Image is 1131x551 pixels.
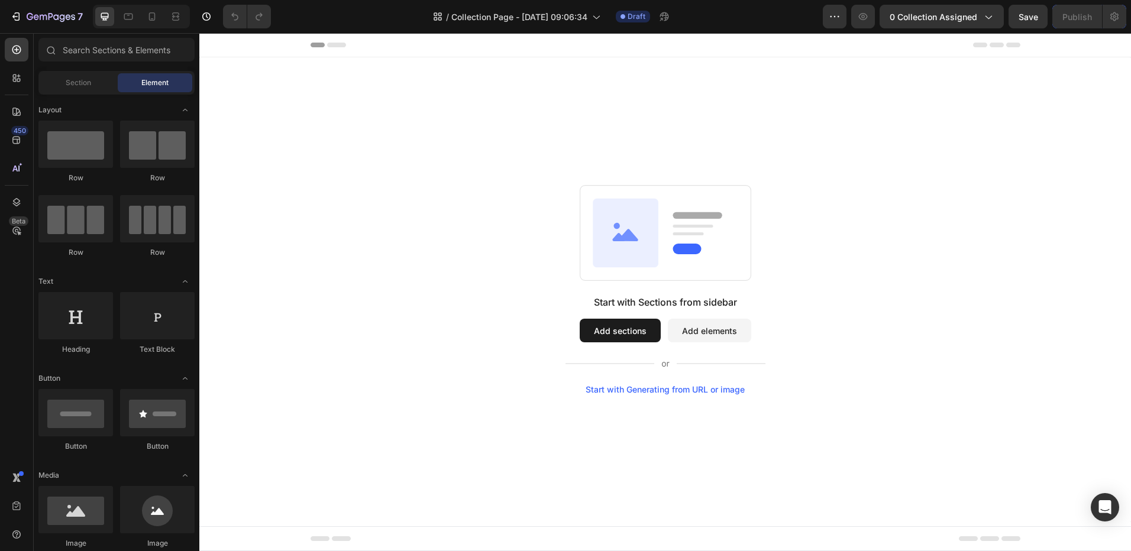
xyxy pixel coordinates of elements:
[386,352,545,361] div: Start with Generating from URL or image
[38,373,60,384] span: Button
[38,538,113,549] div: Image
[1009,5,1048,28] button: Save
[468,286,552,309] button: Add elements
[120,344,195,355] div: Text Block
[38,344,113,355] div: Heading
[1091,493,1119,521] div: Open Intercom Messenger
[223,5,271,28] div: Undo/Redo
[38,38,195,61] input: Search Sections & Elements
[451,11,587,23] span: Collection Page - [DATE] 09:06:34
[38,276,53,287] span: Text
[120,538,195,549] div: Image
[628,11,645,22] span: Draft
[38,173,113,183] div: Row
[5,5,88,28] button: 7
[176,369,195,388] span: Toggle open
[120,173,195,183] div: Row
[38,247,113,258] div: Row
[120,441,195,452] div: Button
[141,77,169,88] span: Element
[1052,5,1102,28] button: Publish
[1019,12,1038,22] span: Save
[880,5,1004,28] button: 0 collection assigned
[380,286,461,309] button: Add sections
[11,126,28,135] div: 450
[890,11,977,23] span: 0 collection assigned
[446,11,449,23] span: /
[38,105,62,115] span: Layout
[120,247,195,258] div: Row
[1062,11,1092,23] div: Publish
[176,101,195,119] span: Toggle open
[66,77,91,88] span: Section
[395,262,538,276] div: Start with Sections from sidebar
[199,33,1131,551] iframe: Design area
[38,441,113,452] div: Button
[176,466,195,485] span: Toggle open
[9,216,28,226] div: Beta
[77,9,83,24] p: 7
[176,272,195,291] span: Toggle open
[38,470,59,481] span: Media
